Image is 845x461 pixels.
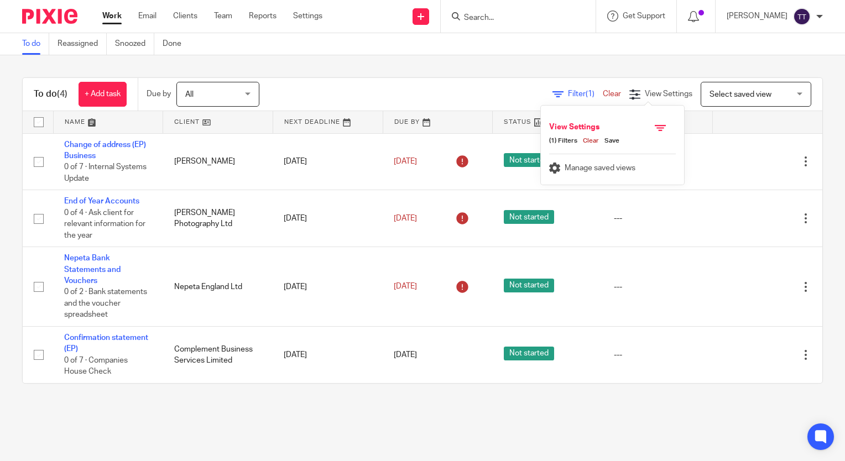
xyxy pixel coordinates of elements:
[549,122,628,137] h4: View Settings
[623,12,665,20] span: Get Support
[163,247,273,327] td: Nepeta England Ltd
[273,190,383,247] td: [DATE]
[64,357,128,376] span: 0 of 7 · Companies House Check
[79,82,127,107] a: + Add task
[793,8,811,25] img: svg%3E
[568,90,603,98] span: Filter
[394,158,417,165] span: [DATE]
[645,90,692,98] span: View Settings
[138,11,157,22] a: Email
[614,349,702,360] div: ---
[586,90,594,98] span: (1)
[163,33,190,55] a: Done
[504,153,554,167] span: Not started
[710,91,771,98] span: Select saved view
[599,137,619,145] a: Save
[504,347,554,360] span: Not started
[34,88,67,100] h1: To do
[22,9,77,24] img: Pixie
[214,11,232,22] a: Team
[185,91,194,98] span: All
[463,13,562,23] input: Search
[565,164,635,172] span: Manage saved views
[614,213,702,224] div: ---
[64,289,147,319] span: 0 of 2 · Bank statements and the voucher spreadsheet
[22,33,49,55] a: To do
[173,11,197,22] a: Clients
[58,33,107,55] a: Reassigned
[394,351,417,359] span: [DATE]
[115,33,154,55] a: Snoozed
[273,247,383,327] td: [DATE]
[504,210,554,224] span: Not started
[163,133,273,190] td: [PERSON_NAME]
[64,209,145,239] span: 0 of 4 · Ask client for relevant information for the year
[64,141,146,160] a: Change of address (EP) Business
[273,327,383,383] td: [DATE]
[394,214,417,222] span: [DATE]
[64,254,121,285] a: Nepeta Bank Statements and Vouchers
[549,137,577,145] span: (1) Filters
[293,11,322,22] a: Settings
[577,137,599,145] a: Clear
[394,282,417,290] span: [DATE]
[614,281,702,292] div: ---
[64,197,139,205] a: End of Year Accounts
[64,334,148,353] a: Confirmation statement (EP)
[163,190,273,247] td: [PERSON_NAME] Photography Ltd
[603,90,621,98] a: Clear
[249,11,277,22] a: Reports
[504,279,554,292] span: Not started
[163,327,273,383] td: Complement Business Services Limited
[273,133,383,190] td: [DATE]
[57,90,67,98] span: (4)
[147,88,171,99] p: Due by
[102,11,122,22] a: Work
[727,11,787,22] p: [PERSON_NAME]
[64,163,147,182] span: 0 of 7 · Internal Systems Update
